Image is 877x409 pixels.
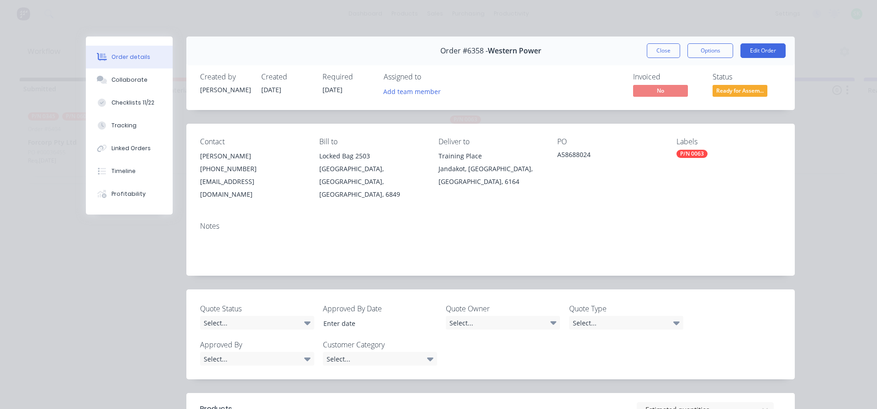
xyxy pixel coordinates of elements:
div: Bill to [319,137,424,146]
button: Checklists 11/22 [86,91,173,114]
button: Collaborate [86,68,173,91]
div: A58688024 [557,150,662,163]
div: Training PlaceJandakot, [GEOGRAPHIC_DATA], [GEOGRAPHIC_DATA], 6164 [438,150,543,188]
input: Enter date [317,316,431,330]
div: [PERSON_NAME] [200,85,250,94]
button: Options [687,43,733,58]
label: Approved By [200,339,314,350]
div: Deliver to [438,137,543,146]
div: Select... [200,316,314,330]
div: Notes [200,222,781,231]
div: Locked Bag 2503 [319,150,424,163]
div: Timeline [111,167,136,175]
button: Timeline [86,160,173,183]
label: Quote Type [569,303,683,314]
label: Quote Owner [446,303,560,314]
div: Contact [200,137,305,146]
span: No [633,85,688,96]
span: Ready for Assem... [713,85,767,96]
span: [DATE] [261,85,281,94]
div: Status [713,73,781,81]
div: [PERSON_NAME][PHONE_NUMBER][EMAIL_ADDRESS][DOMAIN_NAME] [200,150,305,201]
label: Quote Status [200,303,314,314]
button: Profitability [86,183,173,205]
div: Select... [200,352,314,366]
div: Assigned to [384,73,475,81]
div: Select... [446,316,560,330]
div: Tracking [111,121,137,130]
div: Select... [323,352,437,366]
button: Add team member [384,85,446,97]
div: Linked Orders [111,144,151,152]
div: [PERSON_NAME] [200,150,305,163]
div: Required [322,73,373,81]
div: Collaborate [111,76,148,84]
div: Jandakot, [GEOGRAPHIC_DATA], [GEOGRAPHIC_DATA], 6164 [438,163,543,188]
div: Created [261,73,312,81]
button: Close [647,43,680,58]
div: Select... [569,316,683,330]
button: Linked Orders [86,137,173,160]
span: Western Power [488,47,541,55]
div: [GEOGRAPHIC_DATA], [GEOGRAPHIC_DATA], [GEOGRAPHIC_DATA], 6849 [319,163,424,201]
div: Profitability [111,190,146,198]
div: Order details [111,53,150,61]
div: Training Place [438,150,543,163]
button: Order details [86,46,173,68]
button: Edit Order [740,43,786,58]
span: [DATE] [322,85,343,94]
label: Customer Category [323,339,437,350]
span: Order #6358 - [440,47,488,55]
button: Add team member [379,85,446,97]
div: Locked Bag 2503[GEOGRAPHIC_DATA], [GEOGRAPHIC_DATA], [GEOGRAPHIC_DATA], 6849 [319,150,424,201]
div: Labels [676,137,781,146]
button: Ready for Assem... [713,85,767,99]
div: Checklists 11/22 [111,99,154,107]
div: P/N 0063 [676,150,708,158]
div: [EMAIL_ADDRESS][DOMAIN_NAME] [200,175,305,201]
div: [PHONE_NUMBER] [200,163,305,175]
div: Invoiced [633,73,702,81]
div: Created by [200,73,250,81]
button: Tracking [86,114,173,137]
label: Approved By Date [323,303,437,314]
div: PO [557,137,662,146]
